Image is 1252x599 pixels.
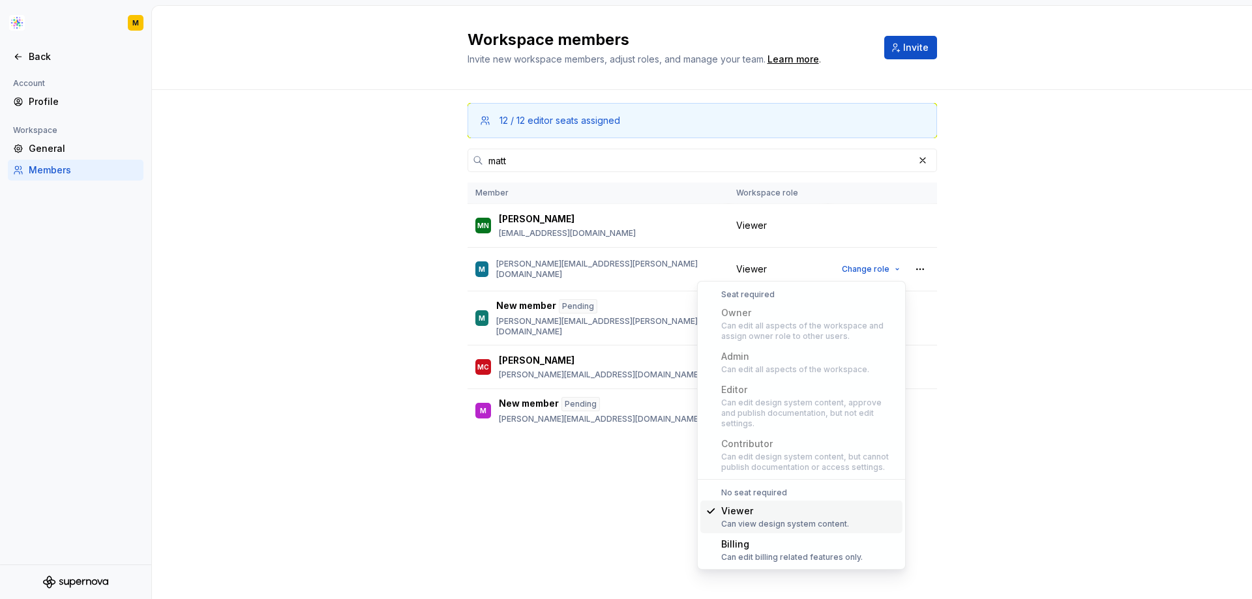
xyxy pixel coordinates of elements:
svg: Supernova Logo [43,576,108,589]
div: Can edit billing related features only. [721,552,863,562]
p: [PERSON_NAME][EMAIL_ADDRESS][DOMAIN_NAME] [499,370,701,380]
div: MC [477,360,489,373]
div: General [29,142,138,155]
th: Workspace role [728,183,828,204]
div: Workspace [8,123,63,138]
div: Can view design system content. [721,519,849,529]
a: General [8,138,143,159]
div: Members [29,164,138,177]
div: Suggestions [698,282,905,569]
span: Viewer [736,219,767,232]
span: Invite [903,41,929,54]
a: Profile [8,91,143,112]
div: Can edit all aspects of the workspace and assign owner role to other users. [721,321,897,342]
p: New member [499,397,559,411]
div: Seat required [700,289,902,300]
div: Pending [561,397,600,411]
div: Billing [721,538,863,551]
div: Viewer [721,504,849,518]
div: Can edit all aspects of the workspace. [721,364,869,375]
div: Back [29,50,138,63]
div: Owner [721,306,897,319]
h2: Workspace members [468,29,869,50]
div: Contributor [721,437,897,450]
a: Members [8,160,143,181]
a: Back [8,46,143,67]
div: Pending [559,299,597,314]
span: Viewer [736,263,767,276]
p: [PERSON_NAME] [499,354,574,367]
div: Can edit design system content, approve and publish documentation, but not edit settings. [721,398,897,429]
p: [PERSON_NAME][EMAIL_ADDRESS][PERSON_NAME][DOMAIN_NAME] [496,316,721,337]
div: MN [477,219,489,232]
div: No seat required [700,488,902,498]
span: Invite new workspace members, adjust roles, and manage your team. [468,53,766,65]
p: [EMAIL_ADDRESS][DOMAIN_NAME] [499,228,636,239]
div: 12 / 12 editor seats assigned [499,114,620,127]
img: b2369ad3-f38c-46c1-b2a2-f2452fdbdcd2.png [9,15,25,31]
button: Change role [836,260,906,278]
button: Invite [884,36,937,59]
p: [PERSON_NAME][EMAIL_ADDRESS][PERSON_NAME][DOMAIN_NAME] [496,259,721,280]
span: Change role [842,264,889,274]
div: M [479,312,485,325]
div: Editor [721,383,897,396]
input: Search in members... [483,149,914,172]
div: M [132,18,139,28]
div: M [480,404,486,417]
div: Admin [721,350,869,363]
span: . [766,55,821,65]
div: Account [8,76,50,91]
div: M [479,263,485,276]
p: New member [496,299,556,314]
p: [PERSON_NAME][EMAIL_ADDRESS][DOMAIN_NAME] [499,414,701,424]
th: Member [468,183,728,204]
button: M [3,8,149,37]
p: [PERSON_NAME] [499,212,574,226]
div: Can edit design system content, but cannot publish documentation or access settings. [721,452,897,473]
a: Learn more [768,53,819,66]
div: Profile [29,95,138,108]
